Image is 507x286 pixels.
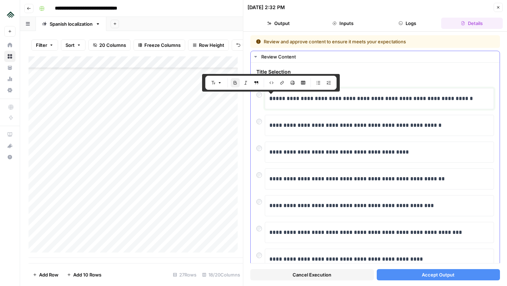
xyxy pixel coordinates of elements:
[377,269,500,280] button: Accept Output
[88,39,131,51] button: 20 Columns
[377,18,438,29] button: Logs
[199,42,224,49] span: Row Height
[63,269,106,280] button: Add 10 Rows
[39,271,58,278] span: Add Row
[31,39,58,51] button: Filter
[4,140,15,151] button: What's new?
[144,42,181,49] span: Freeze Columns
[36,42,47,49] span: Filter
[18,18,79,24] div: Dominio: [DOMAIN_NAME]
[36,17,106,31] a: Spanish localization
[4,6,15,23] button: Workspace: Uplisting
[11,11,17,17] img: logo_orange.svg
[261,53,495,60] div: Review Content
[133,39,185,51] button: Freeze Columns
[20,11,35,17] div: v 4.0.25
[441,18,503,29] button: Details
[312,18,374,29] button: Inputs
[11,18,17,24] img: website_grey.svg
[256,78,494,85] span: Select and edit one of the titles
[199,269,243,280] div: 18/20 Columns
[4,39,15,51] a: Home
[65,42,75,49] span: Sort
[232,39,259,51] button: Undo
[293,271,331,278] span: Cancel Execution
[50,20,93,27] div: Spanish localization
[256,68,494,75] span: Title Selection
[248,4,285,11] div: [DATE] 2:32 PM
[4,129,15,140] a: AirOps Academy
[256,38,450,45] div: Review and approve content to ensure it meets your expectations
[4,62,15,73] a: Your Data
[83,42,112,46] div: Palabras clave
[248,18,309,29] button: Output
[250,269,374,280] button: Cancel Execution
[99,42,126,49] span: 20 Columns
[5,141,15,151] div: What's new?
[73,271,101,278] span: Add 10 Rows
[61,39,86,51] button: Sort
[29,41,35,46] img: tab_domain_overview_orange.svg
[4,8,17,21] img: Uplisting Logo
[188,39,229,51] button: Row Height
[4,51,15,62] a: Browse
[251,51,500,62] button: Review Content
[4,85,15,96] a: Settings
[29,269,63,280] button: Add Row
[37,42,54,46] div: Dominio
[422,271,455,278] span: Accept Output
[4,73,15,85] a: Usage
[75,41,81,46] img: tab_keywords_by_traffic_grey.svg
[170,269,199,280] div: 27 Rows
[4,151,15,163] button: Help + Support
